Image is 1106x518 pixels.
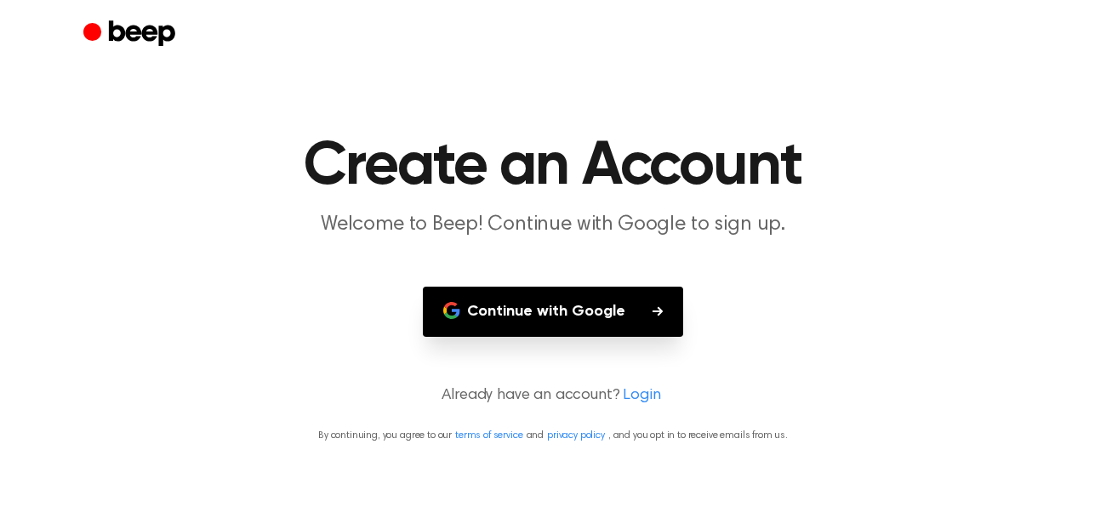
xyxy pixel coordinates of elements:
a: Login [623,384,660,407]
a: Beep [83,18,180,51]
p: Welcome to Beep! Continue with Google to sign up. [226,211,880,239]
p: By continuing, you agree to our and , and you opt in to receive emails from us. [20,428,1086,443]
a: privacy policy [547,430,605,441]
button: Continue with Google [423,287,683,337]
h1: Create an Account [117,136,989,197]
p: Already have an account? [20,384,1086,407]
a: terms of service [455,430,522,441]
